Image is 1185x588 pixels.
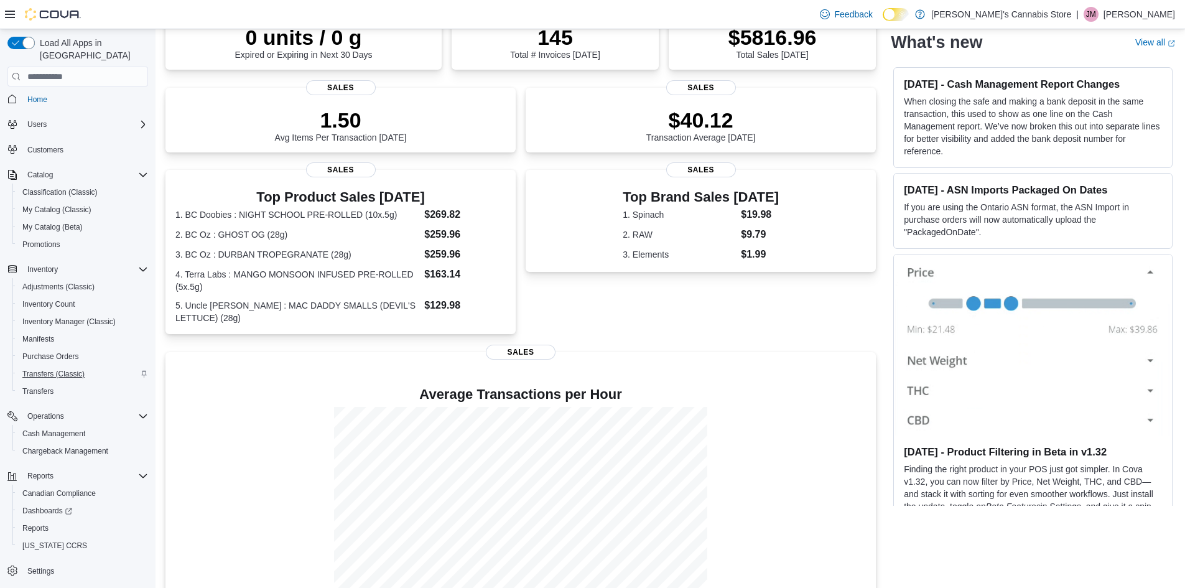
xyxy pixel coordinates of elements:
span: My Catalog (Classic) [17,202,148,217]
span: Dashboards [22,506,72,516]
span: Chargeback Management [17,444,148,459]
button: Classification (Classic) [12,184,153,201]
span: Transfers [22,386,53,396]
a: Chargeback Management [17,444,113,459]
span: Sales [666,80,736,95]
span: Dashboards [17,503,148,518]
dd: $129.98 [424,298,506,313]
span: Purchase Orders [22,352,79,362]
a: Transfers (Classic) [17,366,90,381]
div: James McKenna [1084,7,1099,22]
p: [PERSON_NAME]'s Cannabis Store [931,7,1071,22]
span: Promotions [17,237,148,252]
span: Promotions [22,240,60,250]
span: Purchase Orders [17,349,148,364]
span: My Catalog (Beta) [17,220,148,235]
p: $40.12 [646,108,756,133]
a: Dashboards [12,502,153,520]
button: Transfers [12,383,153,400]
a: Inventory Count [17,297,80,312]
button: Promotions [12,236,153,253]
p: When closing the safe and making a bank deposit in the same transaction, this used to show as one... [904,95,1162,157]
p: | [1076,7,1079,22]
span: Adjustments (Classic) [22,282,95,292]
p: If you are using the Ontario ASN format, the ASN Import in purchase orders will now automatically... [904,201,1162,238]
dd: $163.14 [424,267,506,282]
span: Home [22,91,148,106]
span: Operations [27,411,64,421]
span: Catalog [22,167,148,182]
a: Canadian Compliance [17,486,101,501]
h2: What's new [891,32,982,52]
span: Inventory Count [17,297,148,312]
button: Inventory [2,261,153,278]
p: 145 [510,25,600,50]
dd: $259.96 [424,247,506,262]
a: Reports [17,521,53,536]
span: Sales [666,162,736,177]
button: Chargeback Management [12,442,153,460]
h3: Top Brand Sales [DATE] [623,190,779,205]
button: Cash Management [12,425,153,442]
a: [US_STATE] CCRS [17,538,92,553]
span: Cash Management [17,426,148,441]
dt: 3. BC Oz : DURBAN TROPEGRANATE (28g) [175,248,419,261]
input: Dark Mode [883,8,909,21]
p: Finding the right product in your POS just got simpler. In Cova v1.32, you can now filter by Pric... [904,462,1162,525]
img: Cova [25,8,81,21]
span: Customers [22,142,148,157]
div: Total Sales [DATE] [728,25,817,60]
div: Expired or Expiring in Next 30 Days [235,25,373,60]
span: Chargeback Management [22,446,108,456]
dt: 1. Spinach [623,208,736,221]
span: Reports [27,471,53,481]
span: Inventory [27,264,58,274]
a: Purchase Orders [17,349,84,364]
a: Customers [22,142,68,157]
div: Avg Items Per Transaction [DATE] [275,108,407,142]
a: View allExternal link [1135,37,1175,47]
button: My Catalog (Beta) [12,218,153,236]
span: Users [27,119,47,129]
span: Reports [22,523,49,533]
a: Manifests [17,332,59,347]
span: Load All Apps in [GEOGRAPHIC_DATA] [35,37,148,62]
span: Transfers (Classic) [17,366,148,381]
span: Manifests [22,334,54,344]
span: Canadian Compliance [22,488,96,498]
p: 0 units / 0 g [235,25,373,50]
span: Home [27,95,47,105]
dt: 3. Elements [623,248,736,261]
span: Classification (Classic) [17,185,148,200]
dd: $1.99 [741,247,779,262]
button: Operations [22,409,69,424]
dt: 1. BC Doobies : NIGHT SCHOOL PRE-ROLLED (10x.5g) [175,208,419,221]
span: Sales [486,345,555,360]
button: Users [2,116,153,133]
a: My Catalog (Classic) [17,202,96,217]
span: [US_STATE] CCRS [22,541,87,551]
dd: $9.79 [741,227,779,242]
button: Purchase Orders [12,348,153,365]
a: My Catalog (Beta) [17,220,88,235]
dt: 2. BC Oz : GHOST OG (28g) [175,228,419,241]
dt: 4. Terra Labs : MANGO MONSOON INFUSED PRE-ROLLED (5x.5g) [175,268,419,293]
button: Catalog [22,167,58,182]
span: Transfers [17,384,148,399]
span: Operations [22,409,148,424]
button: My Catalog (Classic) [12,201,153,218]
h3: [DATE] - Product Filtering in Beta in v1.32 [904,445,1162,457]
dd: $259.96 [424,227,506,242]
span: Inventory Manager (Classic) [17,314,148,329]
button: Reports [2,467,153,485]
svg: External link [1168,39,1175,47]
p: $5816.96 [728,25,817,50]
span: Users [22,117,148,132]
span: Transfers (Classic) [22,369,85,379]
button: Reports [22,469,58,483]
em: Beta Features [986,501,1041,511]
div: Total # Invoices [DATE] [510,25,600,60]
a: Inventory Manager (Classic) [17,314,121,329]
h3: [DATE] - ASN Imports Packaged On Dates [904,184,1162,196]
